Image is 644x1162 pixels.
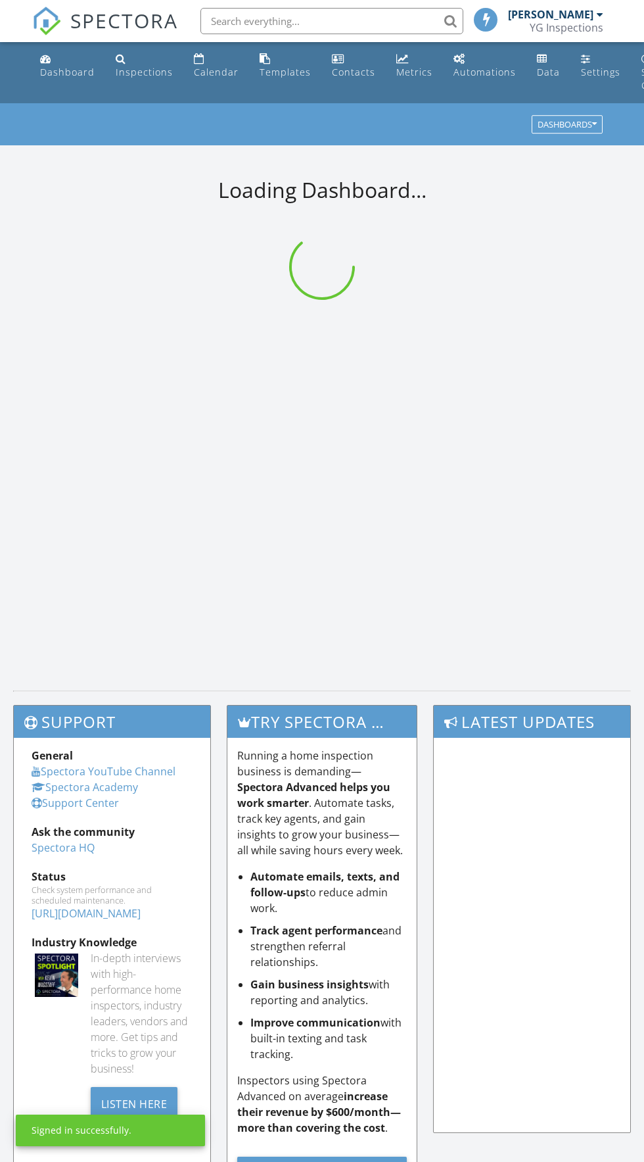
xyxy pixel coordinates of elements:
[532,47,565,85] a: Data
[32,780,138,794] a: Spectora Academy
[227,706,416,738] h3: Try spectora advanced [DATE]
[237,1073,406,1136] p: Inspectors using Spectora Advanced on average .
[189,47,244,85] a: Calendar
[40,66,95,78] div: Dashboard
[32,884,193,906] div: Check system performance and scheduled maintenance.
[250,1015,380,1030] strong: Improve communication
[32,764,175,779] a: Spectora YouTube Channel
[200,8,463,34] input: Search everything...
[237,780,390,810] strong: Spectora Advanced helps you work smarter
[32,869,193,884] div: Status
[250,977,406,1008] li: with reporting and analytics.
[32,18,178,45] a: SPECTORA
[32,906,141,921] a: [URL][DOMAIN_NAME]
[332,66,375,78] div: Contacts
[32,824,193,840] div: Ask the community
[91,1096,178,1111] a: Listen Here
[448,47,521,85] a: Automations (Basic)
[391,47,438,85] a: Metrics
[194,66,239,78] div: Calendar
[260,66,311,78] div: Templates
[35,954,78,997] img: Spectoraspolightmain
[538,120,597,130] div: Dashboards
[530,21,603,34] div: YG Inspections
[32,840,95,855] a: Spectora HQ
[508,8,593,21] div: [PERSON_NAME]
[32,7,61,36] img: The Best Home Inspection Software - Spectora
[576,47,626,85] a: Settings
[254,47,316,85] a: Templates
[32,796,119,810] a: Support Center
[250,923,406,970] li: and strengthen referral relationships.
[35,47,100,85] a: Dashboard
[91,950,193,1077] div: In-depth interviews with high-performance home inspectors, industry leaders, vendors and more. Ge...
[250,869,406,916] li: to reduce admin work.
[537,66,560,78] div: Data
[581,66,620,78] div: Settings
[110,47,178,85] a: Inspections
[32,748,73,763] strong: General
[116,66,173,78] div: Inspections
[237,1089,401,1135] strong: increase their revenue by $600/month—more than covering the cost
[70,7,178,34] span: SPECTORA
[250,869,400,900] strong: Automate emails, texts, and follow-ups
[250,923,382,938] strong: Track agent performance
[32,1124,131,1137] div: Signed in successfully.
[453,66,516,78] div: Automations
[237,748,406,858] p: Running a home inspection business is demanding— . Automate tasks, track key agents, and gain ins...
[14,706,210,738] h3: Support
[250,1015,406,1062] li: with built-in texting and task tracking.
[396,66,432,78] div: Metrics
[327,47,380,85] a: Contacts
[91,1087,178,1123] div: Listen Here
[32,934,193,950] div: Industry Knowledge
[434,706,630,738] h3: Latest Updates
[250,977,369,992] strong: Gain business insights
[532,116,603,134] button: Dashboards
